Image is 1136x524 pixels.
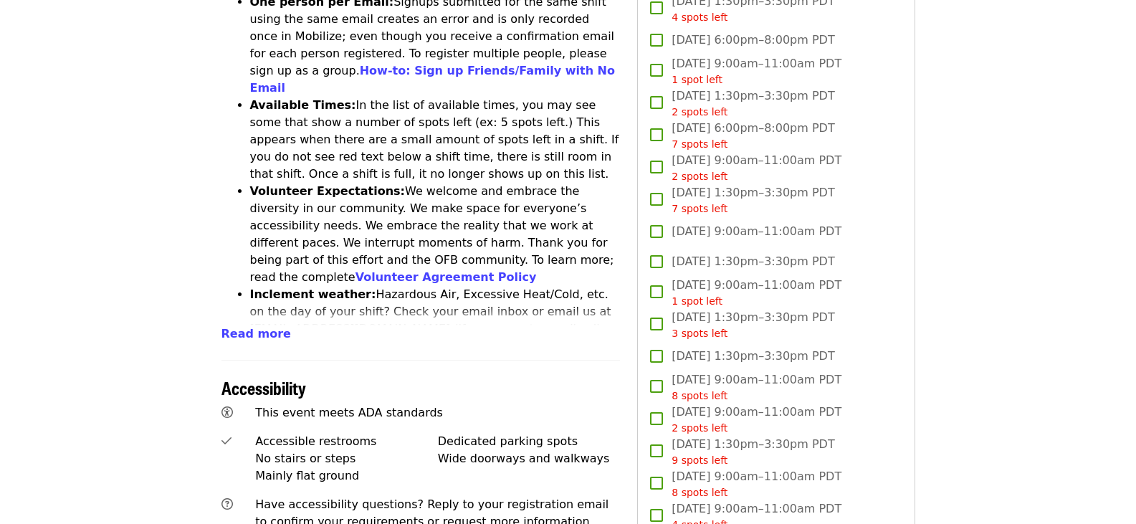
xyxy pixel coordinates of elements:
span: [DATE] 9:00am–11:00am PDT [672,371,841,404]
span: [DATE] 1:30pm–3:30pm PDT [672,348,834,365]
span: [DATE] 1:30pm–3:30pm PDT [672,309,834,341]
span: [DATE] 1:30pm–3:30pm PDT [672,184,834,216]
div: Accessible restrooms [255,433,438,450]
span: 2 spots left [672,171,727,182]
span: 9 spots left [672,454,727,466]
button: Read more [221,325,291,343]
li: In the list of available times, you may see some that show a number of spots left (ex: 5 spots le... [250,97,621,183]
span: [DATE] 6:00pm–8:00pm PDT [672,32,834,49]
span: [DATE] 1:30pm–3:30pm PDT [672,253,834,270]
a: Volunteer Agreement Policy [355,270,537,284]
i: check icon [221,434,232,448]
strong: Inclement weather: [250,287,376,301]
span: Read more [221,327,291,340]
span: [DATE] 9:00am–11:00am PDT [672,223,841,240]
li: Hazardous Air, Excessive Heat/Cold, etc. on the day of your shift? Check your email inbox or emai... [250,286,621,372]
span: [DATE] 9:00am–11:00am PDT [672,152,841,184]
span: 8 spots left [672,487,727,498]
span: [DATE] 9:00am–11:00am PDT [672,468,841,500]
div: No stairs or steps [255,450,438,467]
span: [DATE] 9:00am–11:00am PDT [672,277,841,309]
a: How-to: Sign up Friends/Family with No Email [250,64,616,95]
span: 7 spots left [672,138,727,150]
span: [DATE] 9:00am–11:00am PDT [672,55,841,87]
div: Dedicated parking spots [438,433,621,450]
span: 3 spots left [672,328,727,339]
span: 4 spots left [672,11,727,23]
span: 8 spots left [672,390,727,401]
span: [DATE] 9:00am–11:00am PDT [672,404,841,436]
div: Mainly flat ground [255,467,438,485]
i: universal-access icon [221,406,233,419]
span: [DATE] 1:30pm–3:30pm PDT [672,436,834,468]
span: [DATE] 1:30pm–3:30pm PDT [672,87,834,120]
span: Accessibility [221,375,306,400]
strong: Available Times: [250,98,356,112]
div: Wide doorways and walkways [438,450,621,467]
span: 1 spot left [672,74,722,85]
span: [DATE] 6:00pm–8:00pm PDT [672,120,834,152]
span: This event meets ADA standards [255,406,443,419]
li: We welcome and embrace the diversity in our community. We make space for everyone’s accessibility... [250,183,621,286]
strong: Volunteer Expectations: [250,184,406,198]
span: 2 spots left [672,106,727,118]
i: question-circle icon [221,497,233,511]
span: 1 spot left [672,295,722,307]
span: 2 spots left [672,422,727,434]
span: 7 spots left [672,203,727,214]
